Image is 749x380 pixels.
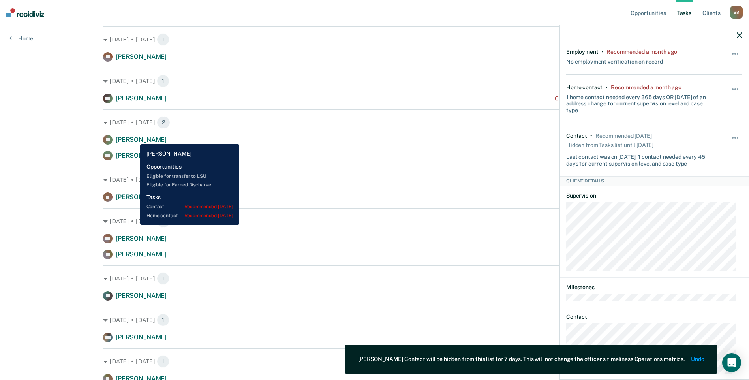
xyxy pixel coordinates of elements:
div: • [590,133,592,139]
span: 2 [157,116,170,129]
span: 1 [157,314,169,326]
div: No employment verification on record [566,55,663,65]
div: • [602,49,604,55]
div: Hidden from Tasks list until [DATE] [566,139,653,150]
div: [DATE] • [DATE] [103,272,646,285]
div: Recommended 23 days ago [595,133,651,139]
span: 1 [157,272,169,285]
dt: Milestones [566,284,742,291]
div: [DATE] • [DATE] [103,75,646,87]
span: 1 [157,33,169,46]
div: Home contact [566,84,603,91]
span: [PERSON_NAME] [116,94,167,102]
img: Recidiviz [6,8,44,17]
div: Client Details [560,176,749,186]
div: [DATE] • [DATE] [103,173,646,186]
div: [PERSON_NAME] Contact will be hidden from this list for 7 days. This will not change the officer'... [358,356,685,363]
span: [PERSON_NAME] [116,152,167,159]
a: Home [9,35,33,42]
div: • [606,84,608,91]
div: Open Intercom Messenger [722,353,741,372]
div: Employment [566,49,599,55]
span: [PERSON_NAME] [116,292,167,299]
span: [PERSON_NAME] [116,53,167,60]
span: 1 [157,75,169,87]
div: [DATE] • [DATE] [103,355,646,368]
dt: Contact [566,314,742,320]
div: Contact [566,133,587,139]
div: Last contact was on [DATE]; 1 contact needed every 45 days for current supervision level and case... [566,150,713,167]
span: [PERSON_NAME] [116,136,167,143]
div: Recommended a month ago [611,84,681,91]
div: Contact recommended a month ago [555,95,646,102]
span: [PERSON_NAME] [116,235,167,242]
div: [DATE] • [DATE] [103,33,646,46]
span: 1 [157,355,169,368]
button: Undo [691,356,704,363]
div: 1 home contact needed every 365 days OR [DATE] of an address change for current supervision level... [566,91,713,114]
dt: Supervision [566,192,742,199]
span: [PERSON_NAME] [116,250,167,258]
div: [DATE] • [DATE] [103,215,646,228]
div: [DATE] • [DATE] [103,116,646,129]
span: [PERSON_NAME] [116,333,167,341]
span: [PERSON_NAME] [116,193,167,201]
span: 2 [157,215,170,228]
div: S B [730,6,743,19]
div: Recommended a month ago [606,49,677,55]
div: [DATE] • [DATE] [103,314,646,326]
span: 1 [157,173,169,186]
